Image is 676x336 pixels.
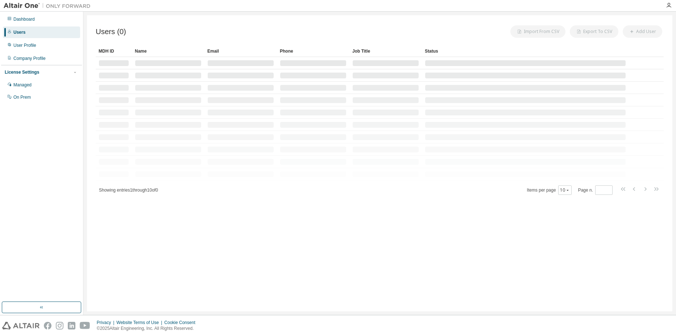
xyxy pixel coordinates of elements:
span: Page n. [578,185,613,195]
img: youtube.svg [80,322,90,329]
div: User Profile [13,42,36,48]
div: License Settings [5,69,39,75]
div: Status [425,45,626,57]
button: Import From CSV [510,25,565,38]
p: © 2025 Altair Engineering, Inc. All Rights Reserved. [97,325,200,332]
div: Users [13,29,25,35]
div: Website Terms of Use [116,320,164,325]
div: Company Profile [13,56,46,61]
img: Altair One [4,2,94,9]
div: MDH ID [99,45,129,57]
div: Job Title [352,45,419,57]
button: 10 [560,187,570,193]
button: Add User [623,25,662,38]
div: Cookie Consent [164,320,199,325]
img: altair_logo.svg [2,322,40,329]
div: Dashboard [13,16,35,22]
div: Privacy [97,320,116,325]
img: instagram.svg [56,322,63,329]
span: Showing entries 1 through 10 of 0 [99,188,158,193]
div: Managed [13,82,32,88]
div: Phone [280,45,347,57]
div: Name [135,45,202,57]
img: linkedin.svg [68,322,75,329]
button: Export To CSV [570,25,618,38]
div: Email [207,45,274,57]
span: Users (0) [96,28,126,36]
div: On Prem [13,94,31,100]
span: Items per page [527,185,572,195]
img: facebook.svg [44,322,51,329]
